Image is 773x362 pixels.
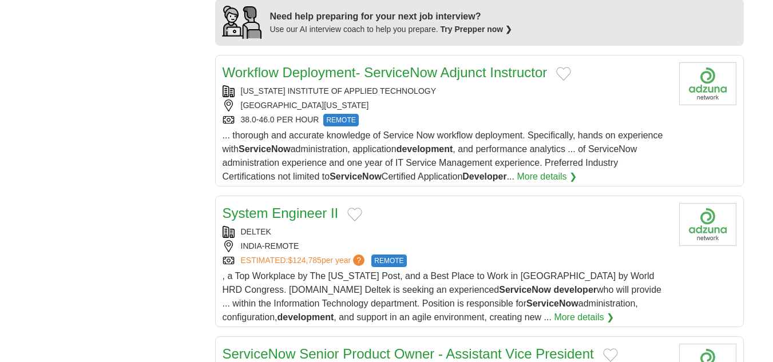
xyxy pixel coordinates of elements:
[223,271,661,322] span: , a Top Workplace by The [US_STATE] Post, and a Best Place to Work in [GEOGRAPHIC_DATA] by World ...
[223,240,670,252] div: INDIA-REMOTE
[347,208,362,221] button: Add to favorite jobs
[526,299,578,308] strong: ServiceNow
[462,172,506,181] strong: Developer
[223,85,670,97] div: [US_STATE] INSTITUTE OF APPLIED TECHNOLOGY
[517,170,577,184] a: More details ❯
[239,144,291,154] strong: ServiceNow
[241,254,367,267] a: ESTIMATED:$124,785per year?
[223,130,663,181] span: ... thorough and accurate knowledge of Service Now workflow deployment. Specifically, hands on ex...
[323,114,358,126] span: REMOTE
[223,100,670,112] div: [GEOGRAPHIC_DATA][US_STATE]
[270,23,513,35] div: Use our AI interview coach to help you prepare.
[270,10,513,23] div: Need help preparing for your next job interview?
[397,144,453,154] strong: development
[553,285,597,295] strong: developer
[223,346,594,361] a: ServiceNow Senior Product Owner - Assistant Vice President
[353,254,364,266] span: ?
[223,114,670,126] div: 38.0-46.0 PER HOUR
[223,226,670,238] div: DELTEK
[371,254,406,267] span: REMOTE
[554,311,614,324] a: More details ❯
[223,65,548,80] a: Workflow Deployment- ServiceNow Adjunct Instructor
[679,203,736,246] img: Company logo
[288,256,321,265] span: $124,785
[679,62,736,105] img: Company logo
[556,67,571,81] button: Add to favorite jobs
[223,205,339,221] a: System Engineer II
[441,25,513,34] a: Try Prepper now ❯
[603,348,618,362] button: Add to favorite jobs
[330,172,382,181] strong: ServiceNow
[278,312,334,322] strong: development
[499,285,551,295] strong: ServiceNow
